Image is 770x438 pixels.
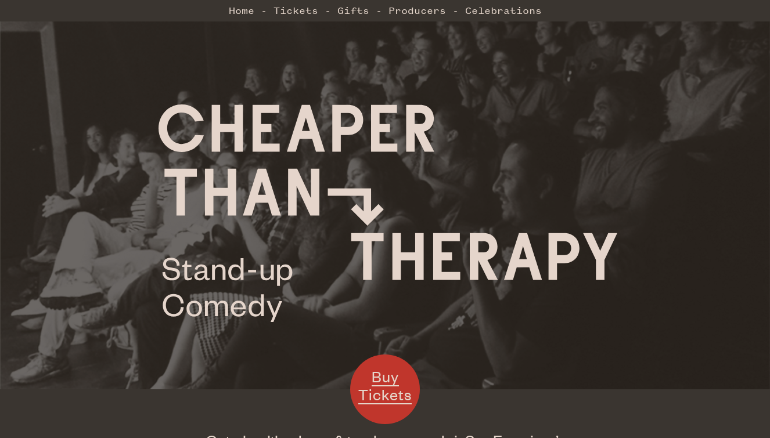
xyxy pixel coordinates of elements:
[159,104,617,322] img: Cheaper Than Therapy logo
[350,354,420,424] a: Buy Tickets
[358,367,412,404] span: Buy Tickets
